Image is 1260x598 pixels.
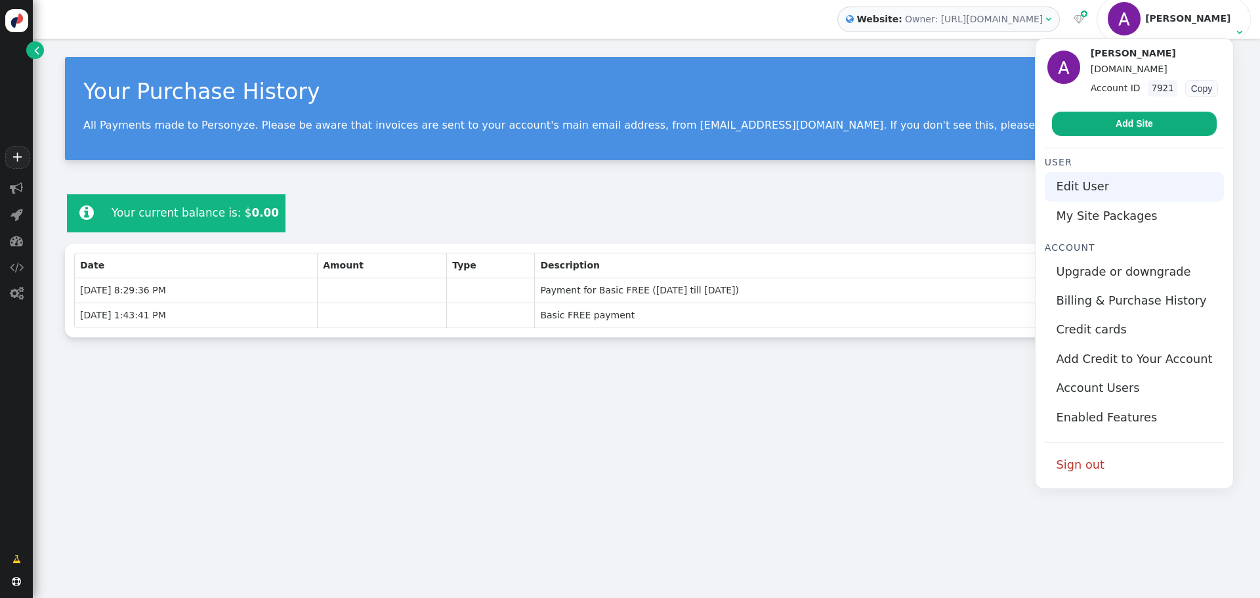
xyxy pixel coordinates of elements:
[83,119,1209,131] p: All Payments made to Personyze. Please be aware that invoices are sent to your account's main ema...
[5,146,29,169] a: +
[846,12,854,26] span: 
[1045,403,1224,432] a: Enabled Features
[1045,374,1224,402] a: Account Users
[534,278,1060,303] td: Payment for Basic FREE ([DATE] till [DATE])
[74,278,317,303] td: [DATE] 8:29:36 PM
[1045,286,1224,315] a: Billing & Purchase History
[854,12,905,26] b: Website:
[5,9,28,32] img: logo-icon.svg
[1108,2,1141,35] img: ACg8ocJVKOu92JS6HQywTn_Y6Cy4q7aF7t15-HZaUiVukL33eCXFMA=s96-c
[1052,112,1217,135] a: Add Site
[1045,257,1224,286] a: Upgrade or downgrade
[1045,172,1224,201] a: Edit User
[1045,156,1224,169] div: User
[10,182,23,195] span: 
[74,253,317,278] th: Date
[1045,345,1224,374] a: Add Credit to Your Account
[1145,13,1233,24] div: [PERSON_NAME]
[1185,80,1219,97] button: Copy
[10,261,24,274] span: 
[34,43,39,57] span: 
[1236,28,1242,37] span: 
[26,41,44,59] a: 
[1091,62,1219,76] div: [DOMAIN_NAME]
[1045,316,1224,345] a: Credit cards
[1074,14,1084,24] span: 
[1071,12,1087,26] a:  
[1045,241,1224,255] div: Account
[534,253,1060,278] th: Description
[1081,9,1087,20] span: 
[1045,450,1224,479] a: Sign out
[12,577,21,586] span: 
[3,547,30,571] a: 
[74,303,317,328] td: [DATE] 1:43:41 PM
[79,204,94,221] span: 
[252,206,279,219] b: 0.00
[12,553,21,566] span: 
[83,75,1209,108] div: Your Purchase History
[1091,80,1219,97] div: Account ID
[10,287,24,300] span: 
[317,253,446,278] th: Amount
[1047,51,1080,83] img: ACg8ocJVKOu92JS6HQywTn_Y6Cy4q7aF7t15-HZaUiVukL33eCXFMA=s96-c
[1091,48,1219,59] div: [PERSON_NAME]
[534,303,1060,328] td: Basic FREE payment
[10,234,23,247] span: 
[446,253,534,278] th: Type
[1148,80,1178,96] var: 7921
[1045,14,1051,24] span: 
[905,12,1043,26] div: Owner: [URL][DOMAIN_NAME]
[10,208,23,221] span: 
[106,196,285,232] td: Your current balance is: $
[1045,202,1224,230] a: My Site Packages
